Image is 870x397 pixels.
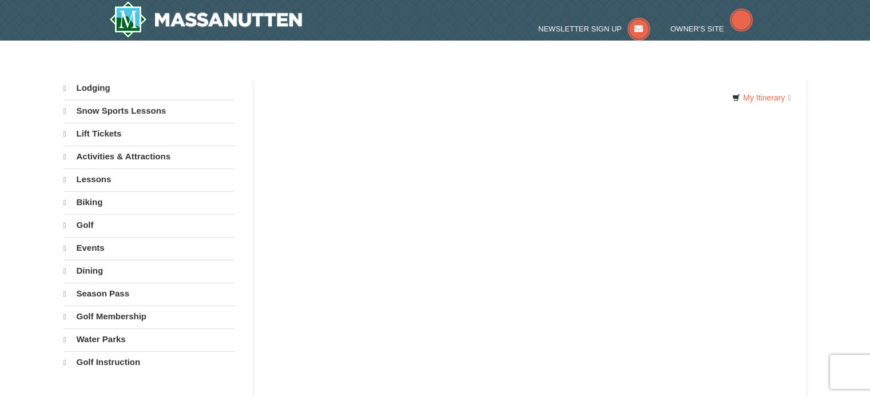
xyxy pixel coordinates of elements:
a: Newsletter Sign Up [538,25,650,33]
a: My Itinerary [725,89,798,106]
a: Lodging [63,78,235,99]
a: Events [63,237,235,259]
a: Owner's Site [670,25,753,33]
span: Owner's Site [670,25,724,33]
a: Dining [63,260,235,282]
a: Golf [63,214,235,236]
a: Lessons [63,169,235,190]
a: Snow Sports Lessons [63,100,235,122]
a: Lift Tickets [63,123,235,145]
a: Water Parks [63,328,235,350]
a: Massanutten Resort [109,1,303,38]
a: Golf Membership [63,306,235,327]
a: Biking [63,191,235,213]
a: Season Pass [63,283,235,304]
img: Massanutten Resort Logo [109,1,303,38]
a: Activities & Attractions [63,146,235,167]
a: Golf Instruction [63,351,235,373]
span: Newsletter Sign Up [538,25,622,33]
